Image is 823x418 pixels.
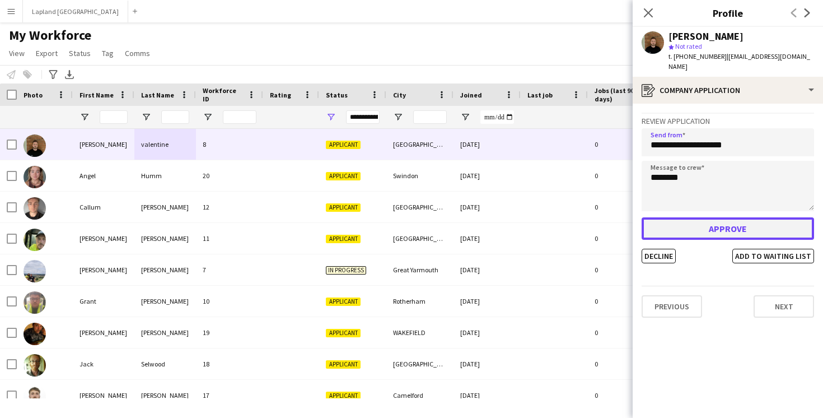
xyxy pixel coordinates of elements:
[24,291,46,314] img: Grant Taylor
[196,223,263,254] div: 11
[24,166,46,188] img: Angel Humm
[326,91,348,99] span: Status
[73,254,134,285] div: [PERSON_NAME]
[203,112,213,122] button: Open Filter Menu
[24,197,46,220] img: Callum Howard
[102,48,114,58] span: Tag
[141,91,174,99] span: Last Name
[161,110,189,124] input: Last Name Filter Input
[588,192,661,222] div: 0
[393,112,403,122] button: Open Filter Menu
[588,349,661,379] div: 0
[73,317,134,348] div: [PERSON_NAME]
[588,129,661,160] div: 0
[24,229,46,251] img: Darryl Ladd
[134,223,196,254] div: [PERSON_NAME]
[134,317,196,348] div: [PERSON_NAME]
[196,380,263,411] div: 17
[453,380,521,411] div: [DATE]
[23,1,128,22] button: Lapland [GEOGRAPHIC_DATA]
[453,129,521,160] div: [DATE]
[633,6,823,20] h3: Profile
[73,286,134,317] div: Grant
[73,380,134,411] div: [PERSON_NAME]
[326,112,336,122] button: Open Filter Menu
[595,86,640,103] span: Jobs (last 90 days)
[9,48,25,58] span: View
[386,160,453,191] div: Swindon
[97,46,118,61] a: Tag
[36,48,58,58] span: Export
[63,68,76,81] app-action-btn: Export XLSX
[588,317,661,348] div: 0
[134,160,196,191] div: Humm
[134,192,196,222] div: [PERSON_NAME]
[386,223,453,254] div: [GEOGRAPHIC_DATA], [GEOGRAPHIC_DATA]
[196,254,263,285] div: 7
[73,129,134,160] div: [PERSON_NAME]
[668,31,743,41] div: [PERSON_NAME]
[24,91,43,99] span: Photo
[326,141,361,149] span: Applicant
[100,110,128,124] input: First Name Filter Input
[134,129,196,160] div: valentine
[642,217,814,240] button: Approve
[754,295,814,318] button: Next
[270,91,291,99] span: Rating
[223,110,256,124] input: Workforce ID Filter Input
[453,317,521,348] div: [DATE]
[386,317,453,348] div: WAKEFIELD
[326,266,366,275] span: In progress
[46,68,60,81] app-action-btn: Advanced filters
[453,349,521,379] div: [DATE]
[196,192,263,222] div: 12
[196,317,263,348] div: 19
[460,91,482,99] span: Joined
[196,160,263,191] div: 20
[642,116,814,126] h3: Review Application
[326,329,361,337] span: Applicant
[80,112,90,122] button: Open Filter Menu
[141,112,151,122] button: Open Filter Menu
[196,349,263,379] div: 18
[4,46,29,61] a: View
[80,91,114,99] span: First Name
[453,286,521,317] div: [DATE]
[326,392,361,400] span: Applicant
[24,260,46,282] img: Etienne Lopes
[196,129,263,160] div: 8
[73,160,134,191] div: Angel
[668,52,727,61] span: t. [PHONE_NUMBER]
[326,360,361,369] span: Applicant
[413,110,447,124] input: City Filter Input
[588,160,661,191] div: 0
[675,42,702,50] span: Not rated
[326,235,361,243] span: Applicant
[393,91,406,99] span: City
[125,48,150,58] span: Comms
[642,295,702,318] button: Previous
[31,46,62,61] a: Export
[453,192,521,222] div: [DATE]
[633,77,823,104] div: Company application
[326,298,361,306] span: Applicant
[326,203,361,212] span: Applicant
[134,380,196,411] div: [PERSON_NAME]
[73,192,134,222] div: Callum
[24,134,46,157] img: Alfie valentine
[134,254,196,285] div: [PERSON_NAME]
[588,223,661,254] div: 0
[9,27,91,44] span: My Workforce
[453,223,521,254] div: [DATE]
[480,110,514,124] input: Joined Filter Input
[386,254,453,285] div: Great Yarmouth
[196,286,263,317] div: 10
[732,249,814,263] button: Add to waiting list
[386,286,453,317] div: Rotherham
[588,254,661,285] div: 0
[24,386,46,408] img: Jacob Sutton
[386,192,453,222] div: [GEOGRAPHIC_DATA]
[64,46,95,61] a: Status
[642,249,676,263] button: Decline
[386,129,453,160] div: [GEOGRAPHIC_DATA]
